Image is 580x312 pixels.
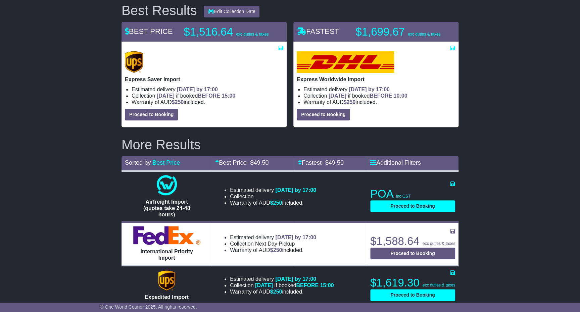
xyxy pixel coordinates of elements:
[222,93,235,99] span: 15:00
[296,282,319,288] span: BEFORE
[100,304,197,310] span: © One World Courier 2025. All rights reserved.
[132,86,283,93] li: Estimated delivery
[145,294,189,300] span: Expedited Import
[143,199,190,217] span: Airfreight Import (quotes take 24-48 hours)
[246,159,269,166] span: - $
[297,76,455,83] p: Express Worldwide Import
[125,109,178,120] button: Proceed to Booking
[157,93,235,99] span: if booked
[303,93,455,99] li: Collection
[204,6,260,17] button: Edit Collection Date
[125,27,173,36] span: BEST PRICE
[329,159,344,166] span: 49.50
[370,276,455,290] p: $1,619.30
[320,282,334,288] span: 15:00
[236,32,269,37] span: exc duties & taxes
[297,51,394,73] img: DHL: Express Worldwide Import
[132,93,283,99] li: Collection
[355,25,440,39] p: $1,699.67
[370,93,392,99] span: BEFORE
[230,193,316,200] li: Collection
[230,276,334,282] li: Estimated delivery
[230,187,316,193] li: Estimated delivery
[132,99,283,105] li: Warranty of AUD included.
[125,76,283,83] p: Express Saver Import
[303,99,455,105] li: Warranty of AUD included.
[230,247,316,253] li: Warranty of AUD included.
[275,187,316,193] span: [DATE] by 17:00
[273,289,282,295] span: 250
[215,159,269,166] a: Best Price- $49.50
[370,235,455,248] p: $1,588.64
[370,289,455,301] button: Proceed to Booking
[370,159,421,166] a: Additional Filters
[118,3,200,18] div: Best Results
[270,247,282,253] span: $
[125,51,143,73] img: UPS (new): Express Saver Import
[329,93,407,99] span: if booked
[253,159,269,166] span: 49.50
[273,200,282,206] span: 250
[230,289,334,295] li: Warranty of AUD included.
[172,99,184,105] span: $
[423,283,455,288] span: exc duties & taxes
[175,99,184,105] span: 250
[273,247,282,253] span: 250
[157,175,177,195] img: One World Courier: Airfreight Import (quotes take 24-48 hours)
[230,234,316,241] li: Estimated delivery
[255,241,295,247] span: Next Day Pickup
[255,282,334,288] span: if booked
[303,86,455,93] li: Estimated delivery
[396,194,410,199] span: inc GST
[270,289,282,295] span: $
[125,159,151,166] span: Sorted by
[122,137,458,152] h2: More Results
[275,235,316,240] span: [DATE] by 17:00
[343,99,355,105] span: $
[322,159,344,166] span: - $
[198,93,220,99] span: BEFORE
[297,109,350,120] button: Proceed to Booking
[329,93,346,99] span: [DATE]
[177,87,218,92] span: [DATE] by 17:00
[297,27,339,36] span: FASTEST
[393,93,407,99] span: 10:00
[298,159,344,166] a: Fastest- $49.50
[255,282,273,288] span: [DATE]
[230,241,316,247] li: Collection
[408,32,440,37] span: exc duties & taxes
[270,200,282,206] span: $
[370,248,455,259] button: Proceed to Booking
[423,241,455,246] span: exc duties & taxes
[275,276,316,282] span: [DATE] by 17:00
[140,249,193,261] span: International Priority Import
[157,93,175,99] span: [DATE]
[230,200,316,206] li: Warranty of AUD included.
[349,87,390,92] span: [DATE] by 17:00
[184,25,269,39] p: $1,516.64
[346,99,355,105] span: 250
[152,159,180,166] a: Best Price
[133,226,200,245] img: FedEx Express: International Priority Import
[370,200,455,212] button: Proceed to Booking
[230,282,334,289] li: Collection
[370,187,455,201] p: POA
[158,270,175,291] img: UPS (new): Expedited Import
